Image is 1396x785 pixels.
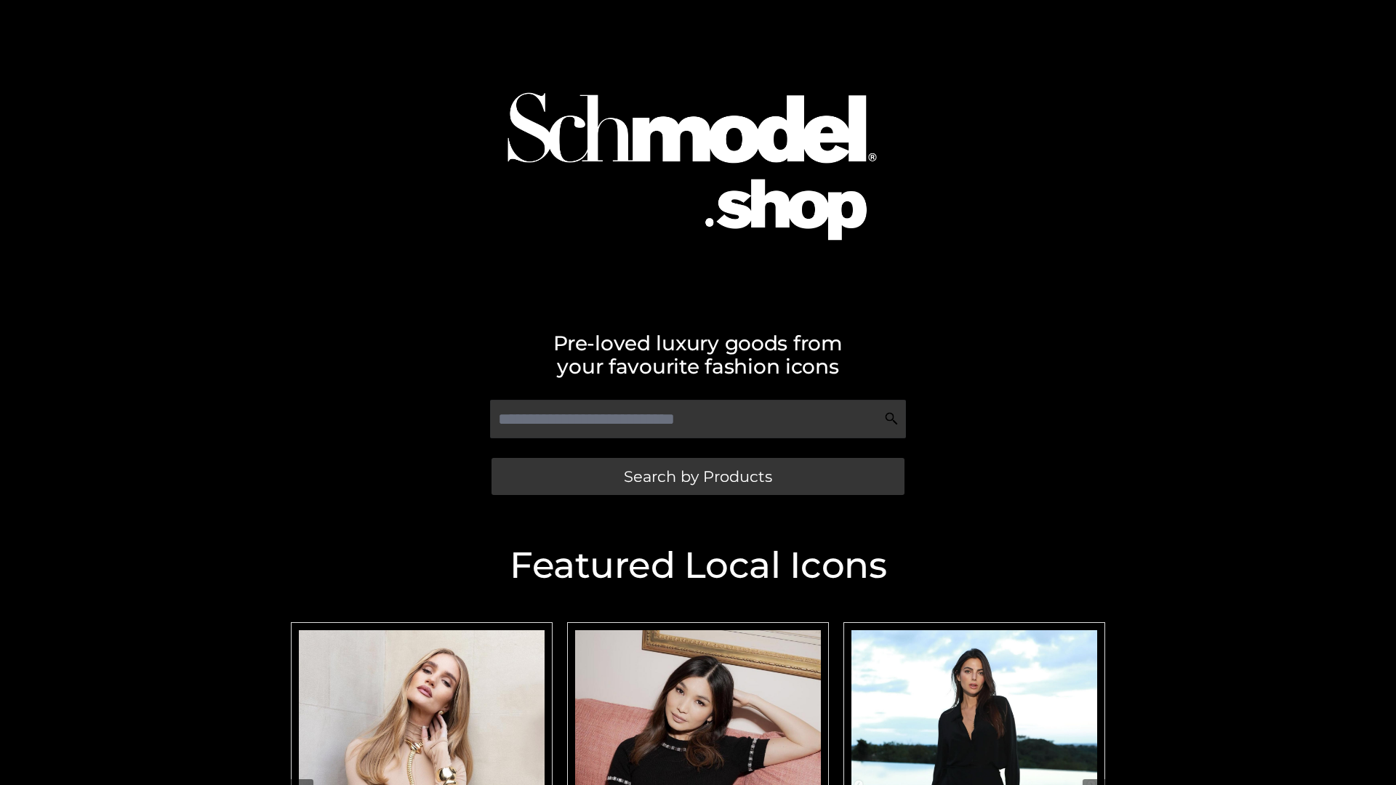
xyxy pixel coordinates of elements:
span: Search by Products [624,469,772,484]
h2: Pre-loved luxury goods from your favourite fashion icons [284,331,1112,378]
img: Search Icon [884,411,899,426]
h2: Featured Local Icons​ [284,547,1112,584]
a: Search by Products [492,458,904,495]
